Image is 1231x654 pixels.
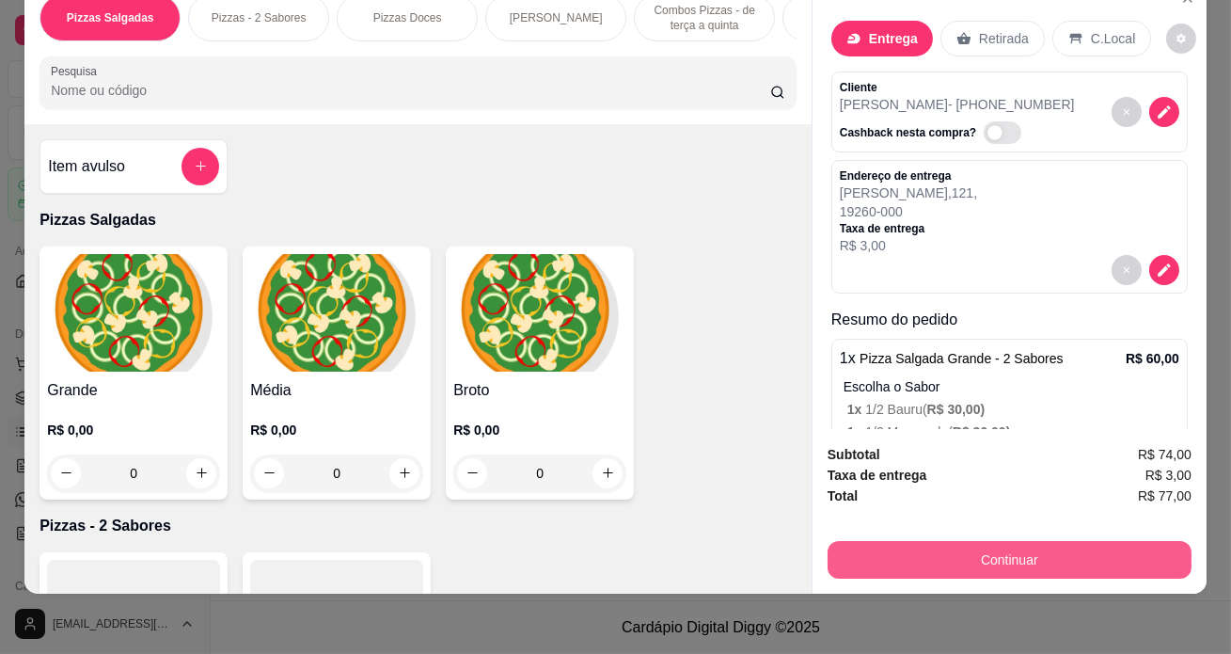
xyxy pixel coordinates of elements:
strong: Total [828,488,858,503]
p: 19260-000 [840,202,977,221]
span: R$ 30,00 ) [927,402,986,417]
p: Retirada [979,29,1029,48]
p: 1/2 Mussarela ( [847,423,1179,441]
p: R$ 0,00 [47,421,220,439]
p: 1/2 Bauru ( [847,400,1179,419]
p: Pizzas - 2 Sabores [212,10,307,25]
button: decrease-product-quantity [1149,97,1179,127]
button: decrease-product-quantity [1166,24,1196,54]
p: C.Local [1091,29,1135,48]
p: 1 x [840,347,1064,370]
button: add-separate-item [181,148,219,185]
span: Pizza Salgada Grande - 2 Sabores [860,351,1063,366]
input: Pesquisa [51,81,770,100]
span: 1 x [847,424,865,439]
span: R$ 74,00 [1138,444,1192,465]
p: Escolha o Sabor [844,377,1179,396]
span: R$ 30,00 ) [953,424,1011,439]
button: decrease-product-quantity [1112,97,1142,127]
img: product-image [453,254,626,372]
p: Taxa de entrega [840,221,977,236]
p: R$ 3,00 [840,236,977,255]
h4: Média [250,379,423,402]
p: [PERSON_NAME] [510,10,603,25]
h4: Grande [47,379,220,402]
p: Pizzas Doces [373,10,442,25]
strong: Subtotal [828,447,880,462]
p: R$ 0,00 [250,421,423,439]
span: 1 x [847,402,865,417]
p: Entrega [869,29,918,48]
p: Cliente [840,80,1075,95]
p: Cashback nesta compra? [840,125,976,140]
img: product-image [250,254,423,372]
p: Pizzas Salgadas [39,209,797,231]
p: [PERSON_NAME] - [PHONE_NUMBER] [840,95,1075,114]
img: product-image [47,254,220,372]
p: Combos Pizzas - de terça a quinta [650,3,759,33]
h4: Item avulso [48,155,125,178]
p: [PERSON_NAME] , 121 , [840,183,977,202]
p: Pizzas - 2 Sabores [39,515,797,537]
button: decrease-product-quantity [1149,255,1179,285]
h4: Broto [453,379,626,402]
p: R$ 60,00 [1126,349,1179,368]
p: Endereço de entrega [840,168,977,183]
span: R$ 77,00 [1138,486,1192,506]
p: R$ 0,00 [453,421,626,439]
label: Automatic updates [984,121,1029,144]
label: Pesquisa [51,63,103,79]
strong: Taxa de entrega [828,468,927,483]
p: Pizzas Salgadas [67,10,154,25]
p: Resumo do pedido [831,309,1188,331]
button: Continuar [828,541,1192,579]
button: decrease-product-quantity [1112,255,1142,285]
span: R$ 3,00 [1145,465,1192,486]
